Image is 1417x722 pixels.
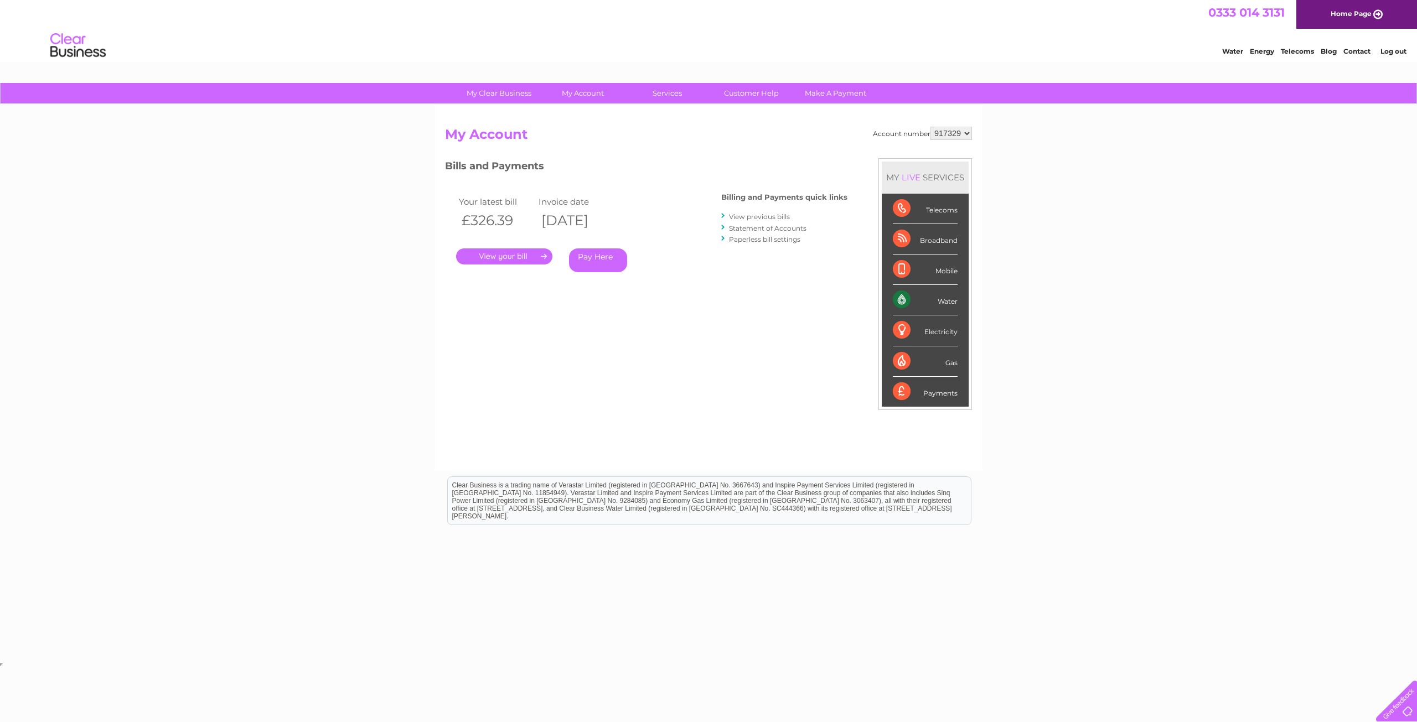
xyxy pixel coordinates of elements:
[706,83,797,103] a: Customer Help
[1343,47,1371,55] a: Contact
[893,285,958,315] div: Water
[536,194,616,209] td: Invoice date
[453,83,545,103] a: My Clear Business
[569,248,627,272] a: Pay Here
[790,83,881,103] a: Make A Payment
[873,127,972,140] div: Account number
[729,235,800,243] a: Paperless bill settings
[445,158,847,178] h3: Bills and Payments
[893,254,958,285] div: Mobile
[1380,47,1406,55] a: Log out
[893,315,958,346] div: Electricity
[729,224,806,232] a: Statement of Accounts
[445,127,972,148] h2: My Account
[893,377,958,407] div: Payments
[893,346,958,377] div: Gas
[1321,47,1337,55] a: Blog
[622,83,713,103] a: Services
[1281,47,1314,55] a: Telecoms
[729,212,790,221] a: View previous bills
[899,172,923,183] div: LIVE
[1250,47,1274,55] a: Energy
[456,194,536,209] td: Your latest bill
[536,209,616,232] th: [DATE]
[893,194,958,224] div: Telecoms
[456,248,552,264] a: .
[721,193,847,201] h4: Billing and Payments quick links
[50,29,106,63] img: logo.png
[882,162,969,193] div: MY SERVICES
[893,224,958,254] div: Broadband
[456,209,536,232] th: £326.39
[537,83,629,103] a: My Account
[448,6,971,54] div: Clear Business is a trading name of Verastar Limited (registered in [GEOGRAPHIC_DATA] No. 3667643...
[1208,6,1285,19] a: 0333 014 3131
[1222,47,1243,55] a: Water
